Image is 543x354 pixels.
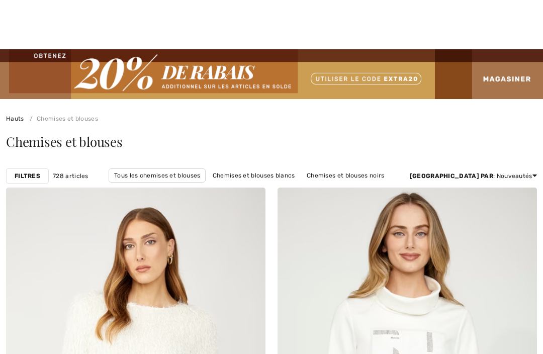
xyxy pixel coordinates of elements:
a: Uni [327,183,347,196]
strong: [GEOGRAPHIC_DATA] par [410,172,493,180]
a: Chemises et blouses [26,115,98,122]
div: : Nouveautés [410,171,537,181]
a: Manches courtes [214,183,276,196]
a: Hauts [6,115,24,122]
a: Chemises et blouses noirs [302,169,390,182]
strong: Filtres [15,171,40,181]
span: 728 articles [53,171,88,181]
a: Tous les chemises et blouses [109,168,206,183]
a: Manches 3/4 [278,183,326,196]
span: Chemises et blouses [6,133,123,150]
a: Chemises et blouses blancs [208,169,300,182]
a: Manches longues [151,183,213,196]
